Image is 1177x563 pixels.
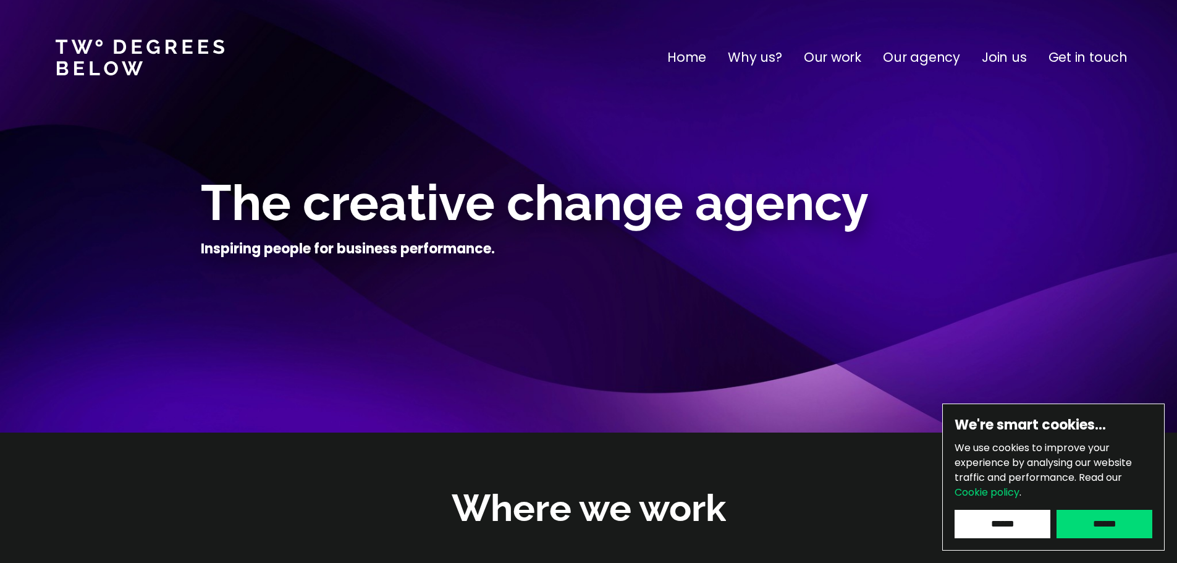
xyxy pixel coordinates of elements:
a: Why us? [728,48,782,67]
p: We use cookies to improve your experience by analysing our website traffic and performance. [955,441,1152,500]
h6: We're smart cookies… [955,416,1152,434]
span: The creative change agency [201,174,869,232]
a: Get in touch [1048,48,1128,67]
span: Read our . [955,470,1122,499]
h2: Where we work [452,483,726,533]
a: Join us [982,48,1027,67]
a: Home [667,48,706,67]
a: Our agency [883,48,960,67]
h4: Inspiring people for business performance. [201,240,495,258]
a: Our work [804,48,861,67]
a: Cookie policy [955,485,1019,499]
